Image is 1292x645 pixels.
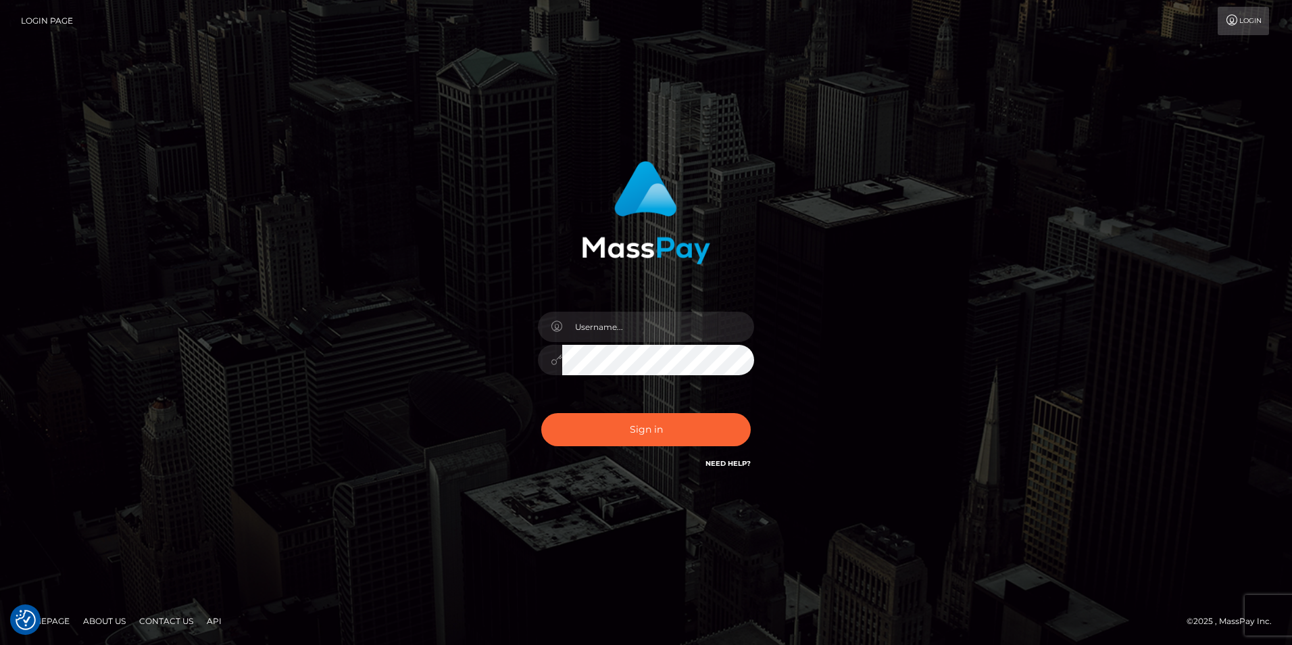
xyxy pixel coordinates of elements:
[541,413,751,446] button: Sign in
[562,312,754,342] input: Username...
[15,611,75,631] a: Homepage
[705,459,751,468] a: Need Help?
[134,611,199,631] a: Contact Us
[582,161,710,264] img: MassPay Login
[16,610,36,630] img: Revisit consent button
[16,610,36,630] button: Consent Preferences
[1187,614,1282,629] div: © 2025 , MassPay Inc.
[201,611,227,631] a: API
[1218,7,1269,35] a: Login
[21,7,73,35] a: Login Page
[78,611,131,631] a: About Us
